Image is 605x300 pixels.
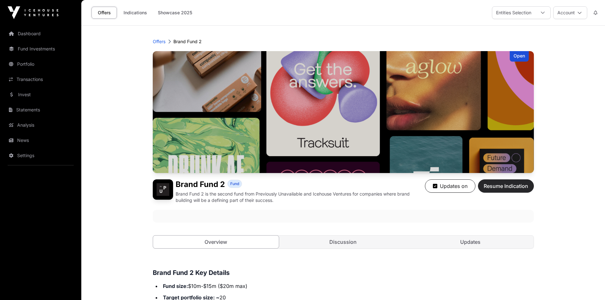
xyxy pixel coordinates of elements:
[553,6,587,19] button: Account
[425,179,475,193] button: Updates on
[153,235,279,249] a: Overview
[478,179,534,193] button: Resume Indication
[280,236,406,248] a: Discussion
[484,182,528,190] span: Resume Indication
[5,88,76,102] a: Invest
[163,283,188,289] strong: Fund size:
[573,270,605,300] iframe: Chat Widget
[492,7,535,19] div: Entities Selection
[153,51,534,173] img: Brand Fund 2
[478,186,534,192] a: Resume Indication
[173,38,202,45] p: Brand Fund 2
[5,103,76,117] a: Statements
[5,42,76,56] a: Fund Investments
[8,6,58,19] img: Icehouse Ventures Logo
[153,38,165,45] a: Offers
[153,179,173,200] img: Brand Fund 2
[5,72,76,86] a: Transactions
[230,181,239,186] span: Fund
[153,236,534,248] nav: Tabs
[176,179,225,190] h1: Brand Fund 2
[5,27,76,41] a: Dashboard
[176,191,425,203] p: Brand Fund 2 is the second fund from Previously Unavailable and Icehouse Ventures for companies w...
[5,149,76,163] a: Settings
[5,57,76,71] a: Portfolio
[5,118,76,132] a: Analysis
[153,268,534,278] h3: Brand Fund 2 Key Details
[91,7,117,19] a: Offers
[154,7,196,19] a: Showcase 2025
[407,236,534,248] a: Updates
[5,133,76,147] a: News
[510,51,529,62] div: Open
[161,282,534,290] li: $10m-$15m ($20m max)
[119,7,151,19] a: Indications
